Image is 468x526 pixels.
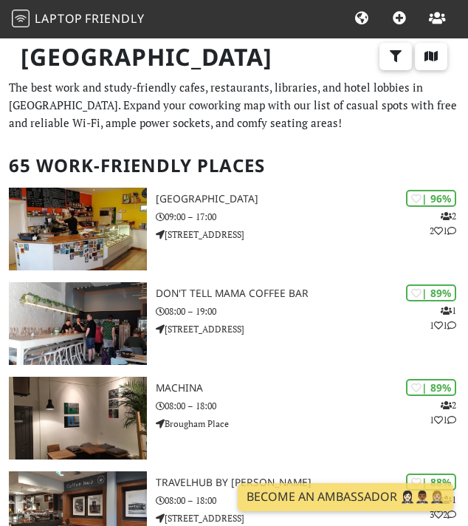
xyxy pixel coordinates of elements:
[156,399,468,413] p: 08:00 – 18:00
[406,190,456,207] div: | 96%
[156,382,468,394] h3: Machina
[156,417,468,431] p: Brougham Place
[9,143,459,188] h2: 65 Work-Friendly Places
[9,188,147,270] img: North Fort Cafe
[156,511,468,525] p: [STREET_ADDRESS]
[406,284,456,301] div: | 89%
[238,483,453,511] a: Become an Ambassador 🤵🏻‍♀️🤵🏾‍♂️🤵🏼‍♀️
[9,282,147,365] img: Don't tell Mama Coffee Bar
[406,474,456,491] div: | 88%
[9,78,459,131] p: The best work and study-friendly cafes, restaurants, libraries, and hotel lobbies in [GEOGRAPHIC_...
[9,377,147,460] img: Machina
[156,228,468,242] p: [STREET_ADDRESS]
[156,322,468,336] p: [STREET_ADDRESS]
[156,210,468,224] p: 09:00 – 17:00
[85,10,144,27] span: Friendly
[430,398,456,426] p: 2 1 1
[430,209,456,237] p: 2 2 1
[156,477,468,489] h3: TravelHub by [PERSON_NAME]
[156,193,468,205] h3: [GEOGRAPHIC_DATA]
[156,304,468,318] p: 08:00 – 19:00
[430,304,456,332] p: 1 1 1
[156,287,468,300] h3: Don't tell Mama Coffee Bar
[9,37,459,78] h1: [GEOGRAPHIC_DATA]
[12,10,30,27] img: LaptopFriendly
[156,493,468,508] p: 08:00 – 18:00
[406,379,456,396] div: | 89%
[35,10,83,27] span: Laptop
[12,7,145,33] a: LaptopFriendly LaptopFriendly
